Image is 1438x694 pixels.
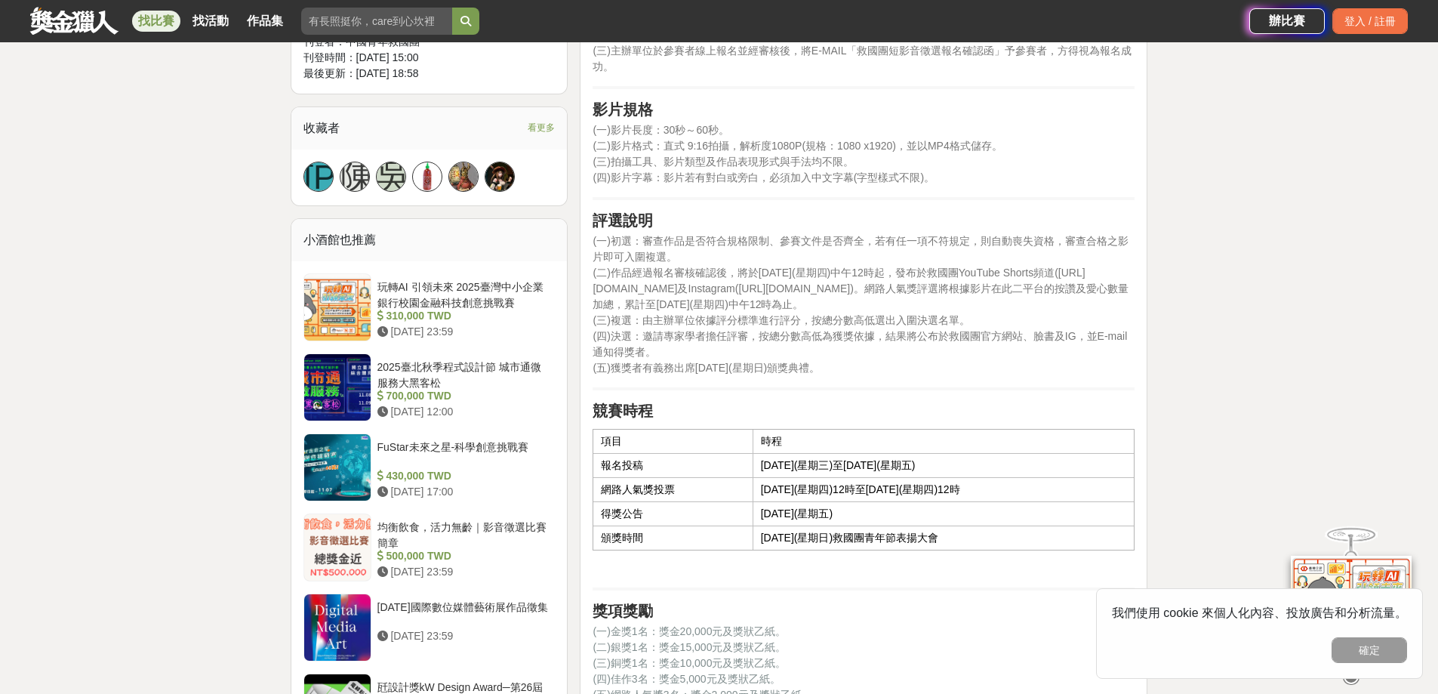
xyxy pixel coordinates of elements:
a: 找活動 [186,11,235,32]
a: 辦比賽 [1249,8,1325,34]
a: 找比賽 [132,11,180,32]
img: d2146d9a-e6f6-4337-9592-8cefde37ba6b.png [1291,556,1412,656]
span: (四)決選：邀請專家學者擔任評審，按總分數高低為獲獎依據，結果將公布於救國團官方網站、臉書及IG，並E-mail通知得獎者。 [593,330,1127,358]
span: (三)拍攝工具、影片類型及作品表現形式與手法均不限。 [593,156,853,168]
div: 小酒館也推薦 [291,219,568,261]
div: 500,000 TWD [377,548,550,564]
a: [DATE]國際數位媒體藝術展作品徵集 [DATE] 23:59 [303,594,556,662]
span: (二)銀獎1名：獎金15,000元及獎狀乙紙。 [593,641,786,653]
a: 吳 [376,162,406,192]
td: 時程 [753,430,1135,454]
td: [DATE](星期三)至[DATE](星期五) [753,454,1135,478]
span: 看更多 [528,119,555,136]
td: 網路人氣獎投票 [593,478,753,502]
a: 作品集 [241,11,289,32]
td: 報名投稿 [593,454,753,478]
div: 最後更新： [DATE] 18:58 [303,66,556,82]
strong: 評選說明 [593,212,653,229]
div: [DATE]國際數位媒體藝術展作品徵集 [377,600,550,628]
div: [DATE] 12:00 [377,404,550,420]
td: 項目 [593,430,753,454]
div: 700,000 TWD [377,388,550,404]
a: 玩轉AI 引領未來 2025臺灣中小企業銀行校園金融科技創意挑戰賽 310,000 TWD [DATE] 23:59 [303,273,556,341]
span: (三)銅獎1名：獎金10,000元及獎狀乙紙。 [593,657,786,669]
div: [DATE] 23:59 [377,564,550,580]
div: 430,000 TWD [377,468,550,484]
span: (一)初選：審查作品是否符合規格限制、參賽文件是否齊全，若有任一項不符規定，則自動喪失資格，審查合格之影片即可入圍複選。 [593,235,1128,263]
a: Avatar [448,162,479,192]
strong: 影片規格 [593,101,653,118]
td: [DATE](星期五) [753,502,1135,526]
div: 玩轉AI 引領未來 2025臺灣中小企業銀行校園金融科技創意挑戰賽 [377,279,550,308]
span: (二)影片格式：直式 9:16拍攝，解析度1080P(規格：1080 x1920)，並以MP4格式儲存。 [593,140,1002,152]
div: 均衡飲食，活力無齡｜影音徵選比賽簡章 [377,520,550,548]
div: 登入 / 註冊 [1332,8,1408,34]
img: Avatar [485,162,514,191]
a: 2025臺北秋季程式設計節 城市通微服務大黑客松 700,000 TWD [DATE] 12:00 [303,353,556,421]
td: 得獎公告 [593,502,753,526]
span: (二)作品經過報名審核確認後，將於[DATE](星期四)中午12時起，發布於救國團YouTube Shorts頻道([URL][DOMAIN_NAME]及Instagram([URL][DOMA... [593,267,1128,310]
strong: 競賽時程 [593,403,653,419]
td: [DATE](星期日)救國團青年節表揚大會 [753,526,1135,551]
span: 收藏者 [303,122,340,134]
a: [PERSON_NAME] [303,162,334,192]
a: FuStar未來之星-科學創意挑戰賽 430,000 TWD [DATE] 17:00 [303,433,556,501]
span: (五)獲獎者有義務出席[DATE](星期日)頒獎典禮。 [593,362,820,374]
span: (三)主辦單位於參賽者線上報名並經審核後，將E-MAIL「救國團短影音徵選報名確認函」予參賽者，方得視為報名成功。 [593,45,1132,72]
div: [DATE] 23:59 [377,628,550,644]
span: 我們使用 cookie 來個人化內容、投放廣告和分析流量。 [1112,606,1407,619]
div: 刊登時間： [DATE] 15:00 [303,50,556,66]
span: (一)影片長度：30秒～60秒。 [593,124,728,136]
span: (三)複選：由主辦單位依據評分標準進行評分，按總分數高低選出入圍決選名單。 [593,314,969,326]
div: 310,000 TWD [377,308,550,324]
div: FuStar未來之星-科學創意挑戰賽 [377,440,550,468]
td: [DATE](星期四)12時至[DATE](星期四)12時 [753,478,1135,502]
button: 確定 [1332,637,1407,663]
img: Avatar [413,162,442,191]
span: (四)影片字幕：影片若有對白或旁白，必須加入中文字幕(字型樣式不限)。 [593,171,935,184]
a: Avatar [412,162,442,192]
input: 有長照挺你，care到心坎裡！青春出手，拍出照顧 影音徵件活動 [301,8,452,35]
a: 陳 [340,162,370,192]
div: [DATE] 17:00 [377,484,550,500]
a: Avatar [485,162,515,192]
div: 2025臺北秋季程式設計節 城市通微服務大黑客松 [377,359,550,388]
a: 均衡飲食，活力無齡｜影音徵選比賽簡章 500,000 TWD [DATE] 23:59 [303,514,556,581]
strong: 獎項獎勵 [593,603,653,619]
img: Avatar [449,162,478,191]
div: [DATE] 23:59 [377,324,550,340]
span: (四)佳作3名：獎金5,000元及獎狀乙紙。 [593,673,780,685]
td: 頒獎時間 [593,526,753,551]
span: (一)金獎1名：獎金20,000元及獎狀乙紙。 [593,625,786,637]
